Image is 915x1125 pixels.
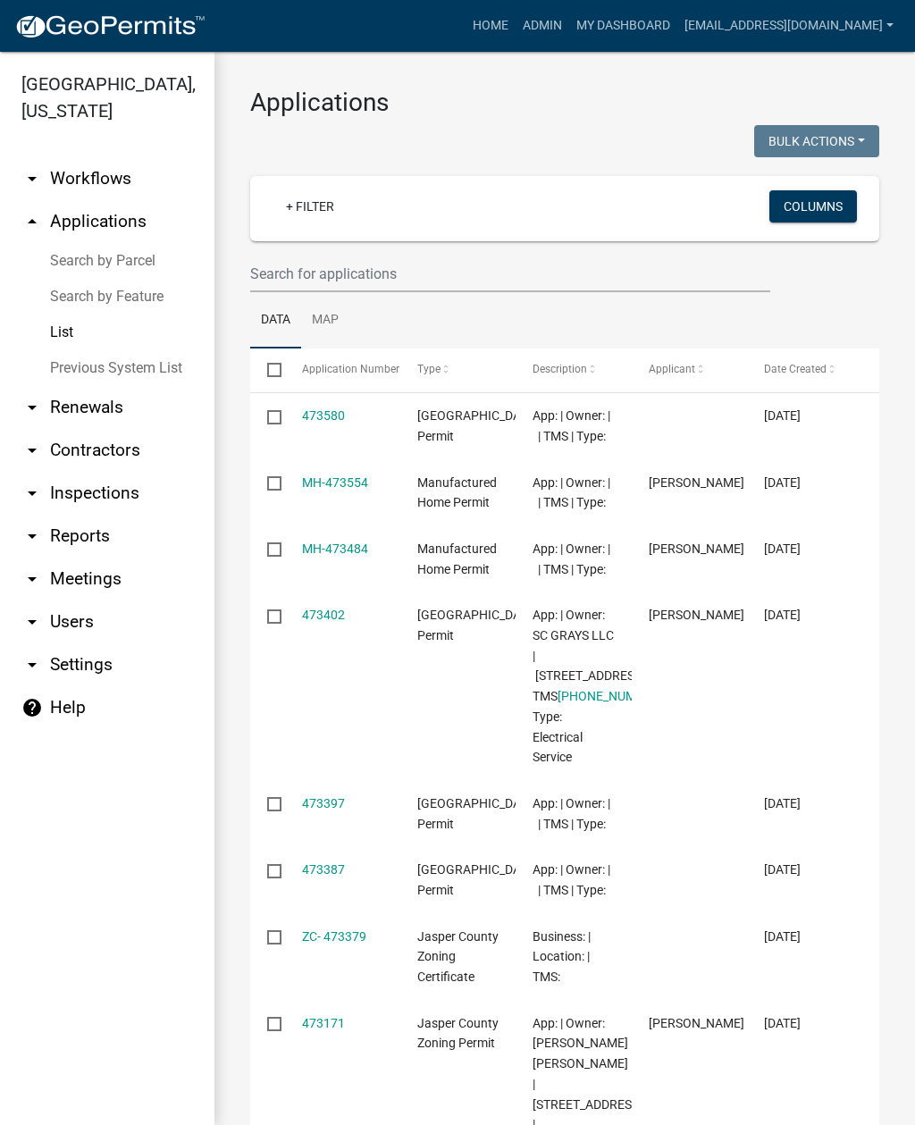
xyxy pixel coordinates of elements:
[764,363,827,375] span: Date Created
[569,9,677,43] a: My Dashboard
[649,363,695,375] span: Applicant
[764,796,801,810] span: 09/04/2025
[417,475,497,510] span: Manufactured Home Permit
[302,608,345,622] a: 473402
[533,929,591,985] span: Business: | Location: | TMS:
[302,1016,345,1030] a: 473171
[417,796,538,831] span: Jasper County Building Permit
[466,9,516,43] a: Home
[516,9,569,43] a: Admin
[417,929,499,985] span: Jasper County Zoning Certificate
[250,348,284,391] datatable-header-cell: Select
[747,348,862,391] datatable-header-cell: Date Created
[558,689,663,703] a: [PHONE_NUMBER]
[301,292,349,349] a: Map
[764,475,801,490] span: 09/04/2025
[649,542,744,556] span: Felisha Burney
[21,483,43,504] i: arrow_drop_down
[284,348,399,391] datatable-header-cell: Application Number
[400,348,516,391] datatable-header-cell: Type
[677,9,901,43] a: [EMAIL_ADDRESS][DOMAIN_NAME]
[754,125,879,157] button: Bulk Actions
[21,525,43,547] i: arrow_drop_down
[516,348,631,391] datatable-header-cell: Description
[21,568,43,590] i: arrow_drop_down
[533,363,587,375] span: Description
[533,475,610,510] span: App: | Owner: | | TMS | Type:
[764,929,801,944] span: 09/04/2025
[764,408,801,423] span: 09/04/2025
[764,608,801,622] span: 09/04/2025
[533,542,610,576] span: App: | Owner: | | TMS | Type:
[417,363,441,375] span: Type
[21,440,43,461] i: arrow_drop_down
[21,697,43,718] i: help
[21,168,43,189] i: arrow_drop_down
[302,796,345,810] a: 473397
[764,1016,801,1030] span: 09/03/2025
[250,88,879,118] h3: Applications
[21,611,43,633] i: arrow_drop_down
[302,408,345,423] a: 473580
[764,542,801,556] span: 09/04/2025
[632,348,747,391] datatable-header-cell: Applicant
[764,862,801,877] span: 09/04/2025
[649,608,744,622] span: Robert A Thompson III
[649,1016,744,1030] span: Placido
[302,929,366,944] a: ZC- 473379
[417,408,538,443] span: Jasper County Building Permit
[302,363,399,375] span: Application Number
[250,292,301,349] a: Data
[533,608,666,764] span: App: | Owner: SC GRAYS LLC | 4427 GRAYS HWY | TMS 048-00-01-028 | Type: Electrical Service
[302,542,368,556] a: MH-473484
[302,862,345,877] a: 473387
[417,542,497,576] span: Manufactured Home Permit
[533,408,610,443] span: App: | Owner: | | TMS | Type:
[533,862,610,897] span: App: | Owner: | | TMS | Type:
[417,608,538,642] span: Jasper County Building Permit
[272,190,348,222] a: + Filter
[769,190,857,222] button: Columns
[21,654,43,676] i: arrow_drop_down
[302,475,368,490] a: MH-473554
[417,1016,499,1051] span: Jasper County Zoning Permit
[533,796,610,831] span: App: | Owner: | | TMS | Type:
[649,475,744,490] span: Felisha Burney
[21,211,43,232] i: arrow_drop_up
[417,862,538,897] span: Jasper County Building Permit
[21,397,43,418] i: arrow_drop_down
[250,256,770,292] input: Search for applications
